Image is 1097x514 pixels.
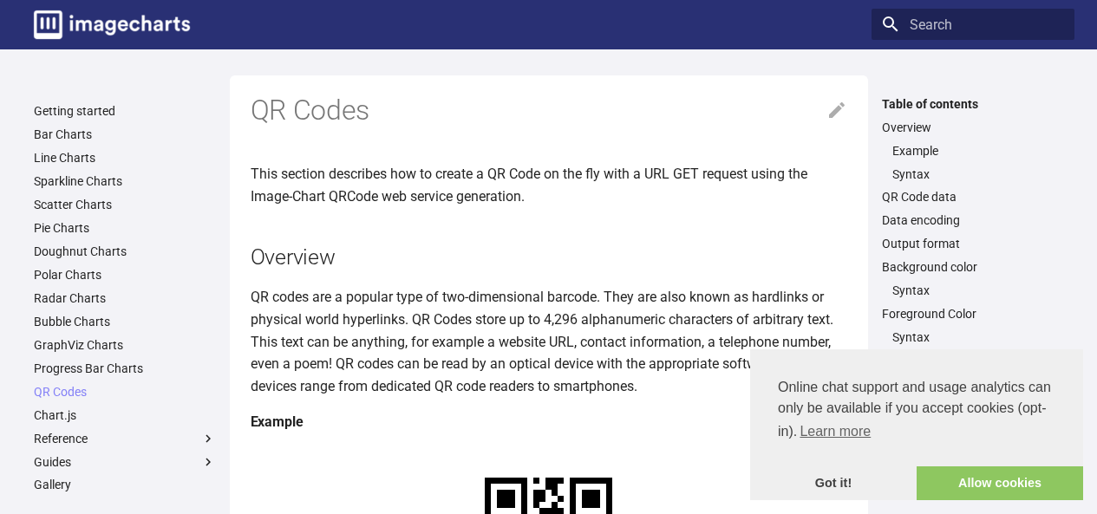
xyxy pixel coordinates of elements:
[882,143,1064,182] nav: Overview
[892,166,1064,182] a: Syntax
[882,212,1064,228] a: Data encoding
[251,93,847,129] h1: QR Codes
[750,349,1083,500] div: cookieconsent
[882,236,1064,251] a: Output format
[892,329,1064,345] a: Syntax
[34,10,190,39] img: logo
[34,290,216,306] a: Radar Charts
[34,220,216,236] a: Pie Charts
[892,283,1064,298] a: Syntax
[882,259,1064,275] a: Background color
[797,419,873,445] a: learn more about cookies
[27,3,197,46] a: Image-Charts documentation
[34,384,216,400] a: QR Codes
[882,120,1064,135] a: Overview
[882,283,1064,298] nav: Background color
[34,197,216,212] a: Scatter Charts
[34,150,216,166] a: Line Charts
[778,377,1055,445] span: Online chat support and usage analytics can only be available if you accept cookies (opt-in).
[251,286,847,397] p: QR codes are a popular type of two-dimensional barcode. They are also known as hardlinks or physi...
[917,466,1083,501] a: allow cookies
[892,143,1064,159] a: Example
[882,306,1064,322] a: Foreground Color
[34,244,216,259] a: Doughnut Charts
[34,337,216,353] a: GraphViz Charts
[750,466,917,501] a: dismiss cookie message
[34,454,216,470] label: Guides
[872,96,1074,369] nav: Table of contents
[34,173,216,189] a: Sparkline Charts
[872,9,1074,40] input: Search
[882,329,1064,345] nav: Foreground Color
[251,242,847,272] h2: Overview
[34,314,216,329] a: Bubble Charts
[882,189,1064,205] a: QR Code data
[872,96,1074,112] label: Table of contents
[34,127,216,142] a: Bar Charts
[251,163,847,207] p: This section describes how to create a QR Code on the fly with a URL GET request using the Image-...
[34,361,216,376] a: Progress Bar Charts
[34,103,216,119] a: Getting started
[34,267,216,283] a: Polar Charts
[251,411,847,433] h4: Example
[34,407,216,423] a: Chart.js
[34,477,216,492] a: Gallery
[34,431,216,446] label: Reference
